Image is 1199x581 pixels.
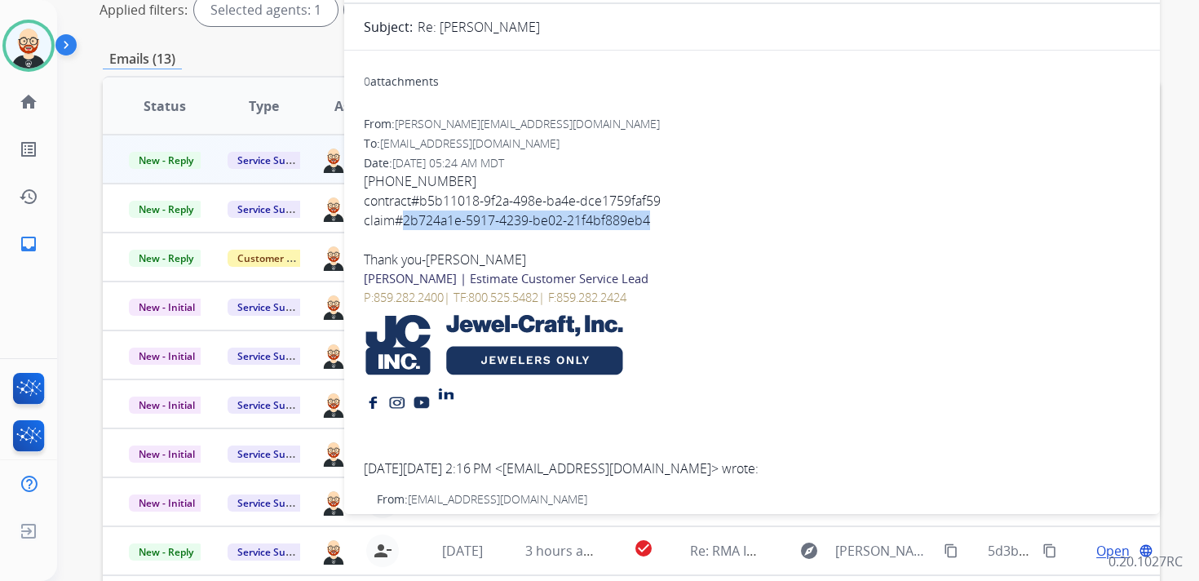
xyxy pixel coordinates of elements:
[364,73,370,89] span: 0
[418,17,540,37] p: Re: [PERSON_NAME]
[373,541,392,561] mat-icon: person_remove
[228,495,321,512] span: Service Support
[19,234,38,254] mat-icon: inbox
[321,341,347,369] img: agent-avatar
[392,155,504,171] span: [DATE] 05:24 AM MDT
[690,542,897,560] span: Re: RMA ISSUANCE TO CUSTOMER
[19,140,38,159] mat-icon: list_alt
[1096,541,1130,561] span: Open
[364,307,626,384] img: Jewel Craft Trade Show Dates and logos
[321,292,347,320] img: agent-avatar
[364,116,1140,132] div: From:
[389,393,405,409] img: instagram logo
[374,289,444,305] a: 859.282.2400
[438,384,454,400] img: linkedin logo
[321,439,347,467] img: agent-avatar
[502,459,711,477] a: [EMAIL_ADDRESS][DOMAIN_NAME]
[364,250,1140,269] div: Thank you-[PERSON_NAME]
[634,539,653,558] mat-icon: check_circle
[1042,543,1057,558] mat-icon: content_copy
[129,250,203,267] span: New - Reply
[380,135,560,151] span: [EMAIL_ADDRESS][DOMAIN_NAME]
[321,390,347,418] img: agent-avatar
[364,459,1140,478] div: [DATE][DATE] 2:16 PM < > wrote:
[103,49,182,69] p: Emails (13)
[321,537,347,565] img: agent-avatar
[321,194,347,222] img: agent-avatar
[129,152,203,169] span: New - Reply
[395,116,660,131] span: [PERSON_NAME][EMAIL_ADDRESS][DOMAIN_NAME]
[321,488,347,516] img: agent-avatar
[228,201,321,218] span: Service Support
[364,135,1140,152] div: To:
[364,73,439,90] div: attachments
[468,289,538,305] a: 800.525.5482
[129,348,205,365] span: New - Initial
[364,171,1140,191] div: [PHONE_NUMBER]
[944,543,958,558] mat-icon: content_copy
[364,17,413,37] p: Subject:
[144,96,186,116] span: Status
[228,543,321,561] span: Service Support
[377,511,1140,527] div: To:
[364,155,1140,171] div: Date:
[1139,543,1153,558] mat-icon: language
[364,289,374,305] span: P:
[377,491,1140,508] div: From:
[321,243,347,271] img: agent-avatar
[444,289,468,305] span: | TF:
[835,541,935,561] span: [PERSON_NAME][EMAIL_ADDRESS][DOMAIN_NAME]
[364,211,1140,230] div: claim#2b724a1e-5917-4239-be02-21f4bf889eb4
[129,201,203,218] span: New - Reply
[334,96,392,116] span: Assignee
[228,446,321,463] span: Service Support
[228,250,334,267] span: Customer Support
[19,187,38,206] mat-icon: history
[364,270,648,286] strong: [PERSON_NAME] | Estimate Customer Service Lead
[799,541,819,561] mat-icon: explore
[129,495,205,512] span: New - Initial
[129,543,203,561] span: New - Reply
[538,289,556,305] span: | F:
[556,289,626,305] a: 859.282.2424
[129,397,205,414] span: New - Initial
[129,299,205,316] span: New - Initial
[414,393,430,409] img: youtube logo
[393,511,658,526] span: [PERSON_NAME][EMAIL_ADDRESS][DOMAIN_NAME]
[19,92,38,112] mat-icon: home
[442,542,483,560] span: [DATE]
[408,491,587,507] span: [EMAIL_ADDRESS][DOMAIN_NAME]
[228,397,321,414] span: Service Support
[525,542,599,560] span: 3 hours ago
[129,446,205,463] span: New - Initial
[228,152,321,169] span: Service Support
[6,23,51,69] img: avatar
[228,348,321,365] span: Service Support
[365,393,381,409] img: facebook logo
[364,191,1140,211] div: contract#b5b11018-9f2a-498e-ba4e-dce1759faf59
[1108,552,1183,571] p: 0.20.1027RC
[228,299,321,316] span: Service Support
[249,96,279,116] span: Type
[321,145,347,173] img: agent-avatar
